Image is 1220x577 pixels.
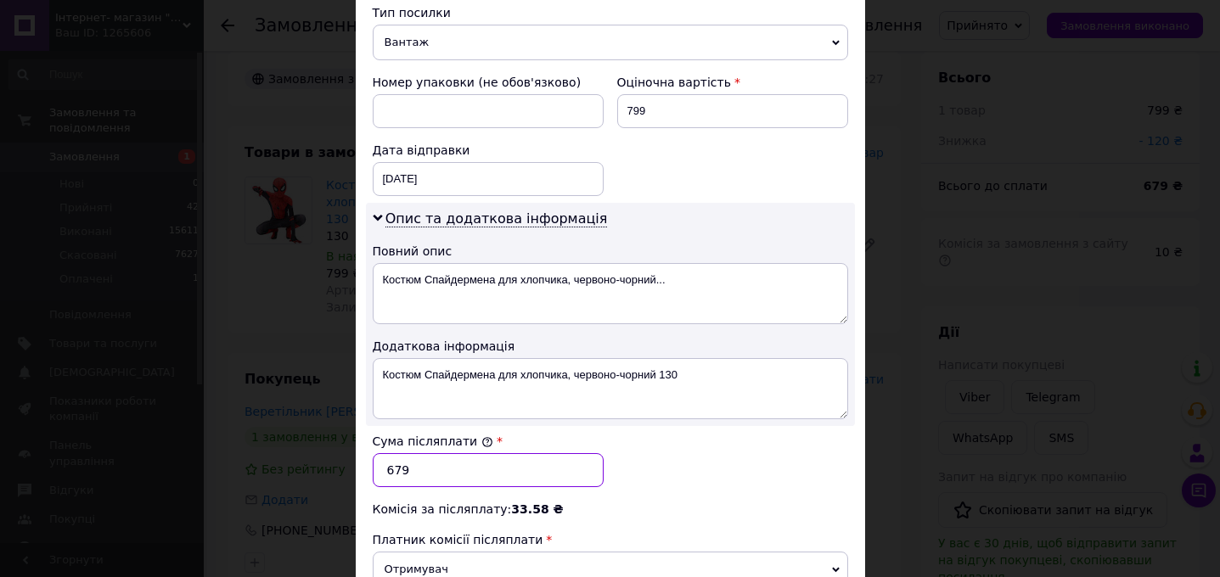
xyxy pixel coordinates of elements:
textarea: Костюм Спайдермена для хлопчика, червоно-чорний 130 [373,358,848,419]
div: Номер упаковки (не обов'язково) [373,74,604,91]
div: Дата відправки [373,142,604,159]
label: Сума післяплати [373,434,493,448]
span: 33.58 ₴ [511,502,563,516]
textarea: Костюм Спайдермена для хлопчика, червоно-чорний... [373,263,848,324]
span: Тип посилки [373,6,451,20]
div: Додаткова інформація [373,338,848,355]
span: Опис та додаткова інформація [385,210,608,227]
div: Оціночна вартість [617,74,848,91]
span: Вантаж [373,25,848,60]
div: Повний опис [373,243,848,260]
span: Платник комісії післяплати [373,533,543,546]
div: Комісія за післяплату: [373,501,848,518]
